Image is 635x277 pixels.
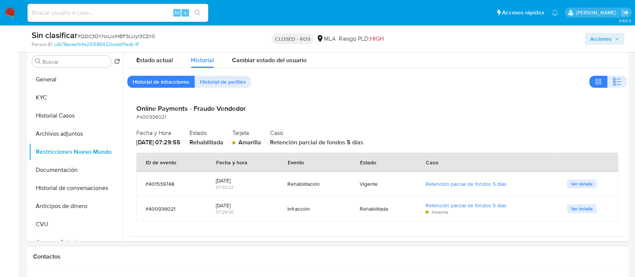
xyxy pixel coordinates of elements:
button: Volver al orden por defecto [114,58,120,67]
button: KYC [29,89,123,107]
button: Anticipos de dinero [29,197,123,215]
a: Salir [621,9,629,17]
span: Acciones [590,33,612,45]
p: CLOSED - ROS [272,34,313,44]
a: Notificaciones [552,9,558,16]
span: Accesos rápidos [502,9,544,17]
span: Riesgo PLD: [339,35,384,43]
a: cdb78ecee1b9e25f589932bddd1f1edb [54,41,139,48]
button: Buscar [35,58,41,64]
p: ezequiel.castrillon@mercadolibre.com [576,9,619,16]
button: Restricciones Nuevo Mundo [29,143,123,161]
button: search-icon [190,8,205,18]
button: Documentación [29,161,123,179]
span: 3.155.0 [619,18,631,24]
span: s [184,9,186,16]
span: HIGH [370,34,384,43]
button: Cruces y Relaciones [29,233,123,251]
input: Buscar [43,58,108,65]
h1: Contactos [33,253,623,260]
input: Buscar usuario o caso... [27,8,208,18]
button: General [29,70,123,89]
span: Alt [174,9,180,16]
button: Historial de conversaciones [29,179,123,197]
button: Historial Casos [29,107,123,125]
button: Archivos adjuntos [29,125,123,143]
span: # QDC3DYNxUxlHBF3LUyr3CZn0 [78,32,155,40]
b: Sin clasificar [32,29,78,41]
b: Person ID [32,41,52,48]
button: CVU [29,215,123,233]
div: MLA [316,35,336,43]
button: Acciones [585,33,624,45]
